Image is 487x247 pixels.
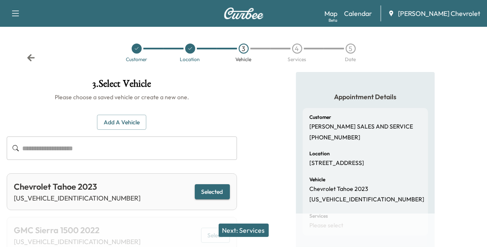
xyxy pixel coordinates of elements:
p: [PERSON_NAME] SALES AND SERVICE [309,123,413,131]
img: Curbee Logo [224,8,264,19]
button: Selected [195,184,230,200]
div: Beta [329,17,337,23]
p: [STREET_ADDRESS] [309,160,364,167]
div: 5 [346,44,356,54]
div: Customer [126,57,147,62]
h6: Location [309,151,330,156]
div: Location [180,57,200,62]
p: [PHONE_NUMBER] [309,134,360,142]
p: [US_VEHICLE_IDENTIFICATION_NUMBER] [14,193,140,203]
div: Date [345,57,356,62]
div: 3 [239,44,249,54]
a: MapBeta [324,8,337,18]
h6: Vehicle [309,177,325,182]
div: Vehicle [236,57,252,62]
div: 4 [292,44,302,54]
h6: Customer [309,115,331,120]
span: [PERSON_NAME] Chevrolet [398,8,480,18]
div: Services [288,57,306,62]
p: [US_VEHICLE_IDENTIFICATION_NUMBER] [309,196,424,203]
a: Calendar [344,8,372,18]
h1: 3 . Select Vehicle [7,79,237,93]
div: Chevrolet Tahoe 2023 [14,180,140,193]
button: Next: Services [219,224,269,237]
button: Add a Vehicle [97,115,146,130]
div: Back [27,54,35,62]
p: Chevrolet Tahoe 2023 [309,185,368,193]
h5: Appointment Details [303,92,428,101]
h6: Please choose a saved vehicle or create a new one. [7,93,237,101]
